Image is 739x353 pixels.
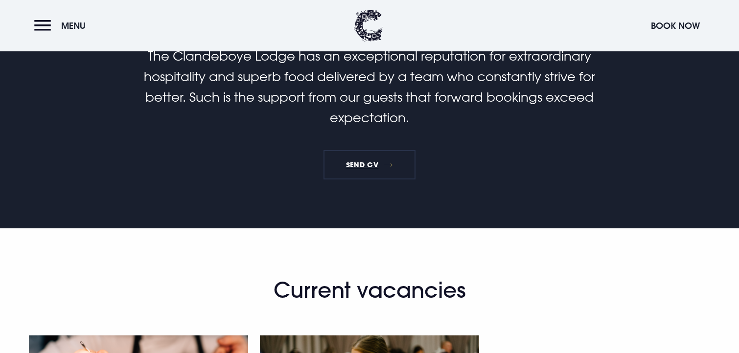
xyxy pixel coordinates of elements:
[646,15,705,36] button: Book Now
[34,15,91,36] button: Menu
[144,277,595,321] h2: Current vacancies
[354,10,383,42] img: Clandeboye Lodge
[137,46,602,128] p: The Clandeboye Lodge has an exceptional reputation for extraordinary hospitality and superb food ...
[61,20,86,31] span: Menu
[323,150,416,179] a: SEND CV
